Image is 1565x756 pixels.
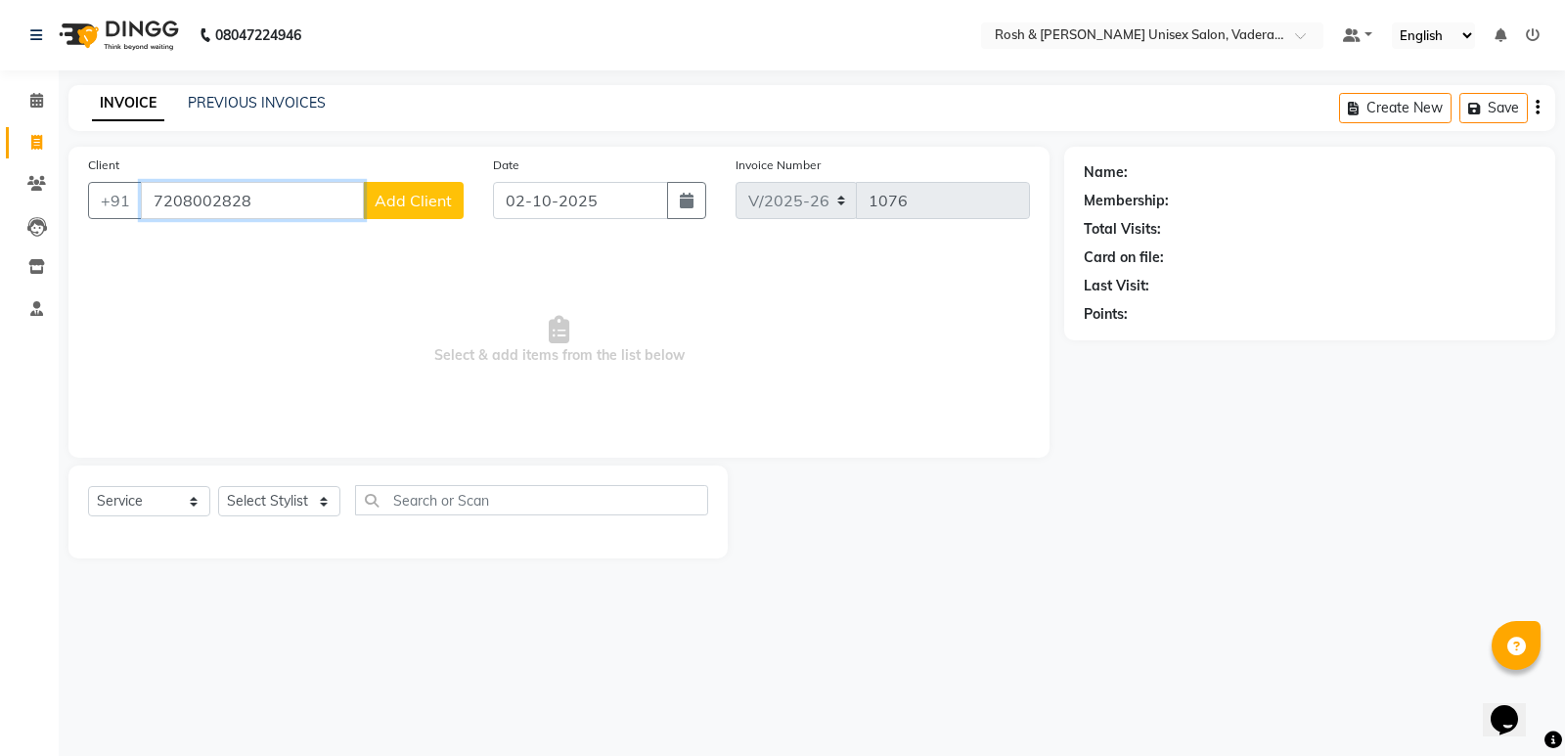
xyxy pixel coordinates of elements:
label: Invoice Number [736,156,821,174]
div: Total Visits: [1084,219,1161,240]
button: Save [1459,93,1528,123]
b: 08047224946 [215,8,301,63]
iframe: chat widget [1483,678,1545,736]
a: INVOICE [92,86,164,121]
a: PREVIOUS INVOICES [188,94,326,111]
div: Membership: [1084,191,1169,211]
button: Create New [1339,93,1452,123]
label: Client [88,156,119,174]
span: Select & add items from the list below [88,243,1030,438]
img: logo [50,8,184,63]
input: Search by Name/Mobile/Email/Code [141,182,364,219]
button: +91 [88,182,143,219]
span: Add Client [375,191,452,210]
div: Card on file: [1084,247,1164,268]
button: Add Client [363,182,464,219]
div: Points: [1084,304,1128,325]
label: Date [493,156,519,174]
div: Name: [1084,162,1128,183]
input: Search or Scan [355,485,708,515]
div: Last Visit: [1084,276,1149,296]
